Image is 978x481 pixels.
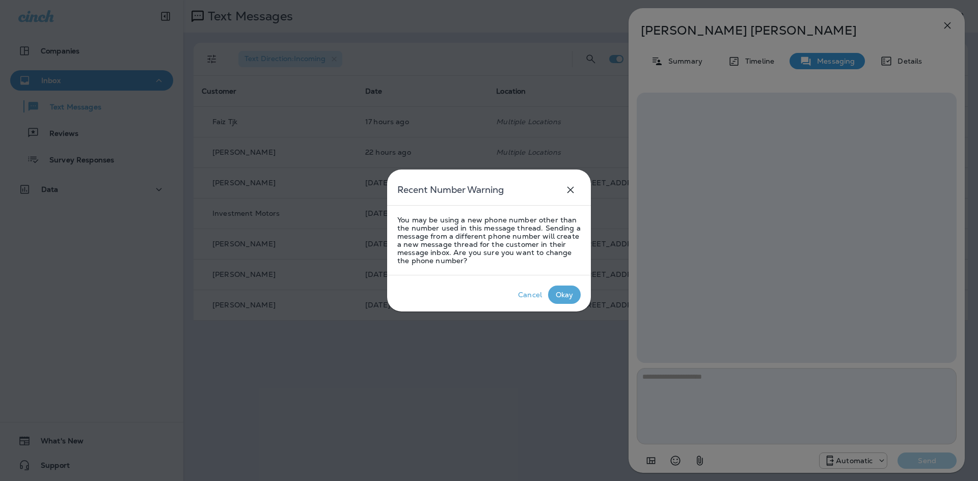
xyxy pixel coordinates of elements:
h5: Recent Number Warning [397,182,504,198]
button: close [560,180,581,200]
div: Cancel [518,291,542,299]
button: Okay [548,286,581,304]
div: Okay [556,291,574,299]
button: Cancel [512,286,548,304]
p: You may be using a new phone number other than the number used in this message thread. Sending a ... [397,216,581,265]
